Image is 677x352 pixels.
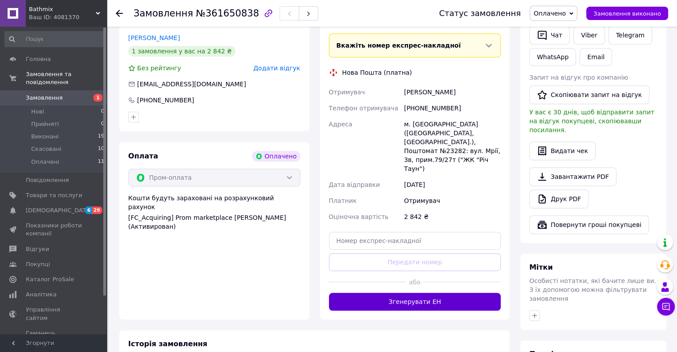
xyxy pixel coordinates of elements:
div: Ваш ID: 4081370 [29,13,107,21]
span: 10 [98,145,104,153]
span: 6 [85,206,92,214]
button: Чат з покупцем [657,298,675,316]
div: Кошти будуть зараховані на розрахунковий рахунок [128,194,300,231]
span: Оплачено [534,10,566,17]
a: Завантажити PDF [529,167,616,186]
a: Viber [573,26,604,45]
div: [PHONE_NUMBER] [402,100,503,116]
span: Отримувач [329,89,365,96]
span: Мітки [529,263,553,271]
a: WhatsApp [529,48,576,66]
span: Виконані [31,133,59,141]
span: Нові [31,108,44,116]
span: Показники роботи компанії [26,222,82,238]
span: №361650838 [196,8,259,19]
span: 0 [101,108,104,116]
span: Замовлення виконано [593,10,661,17]
div: Статус замовлення [439,9,521,18]
input: Номер експрес-накладної [329,232,501,250]
div: [PHONE_NUMBER] [136,96,195,105]
span: 19 [98,133,104,141]
span: Bathmix [29,5,96,13]
span: Платник [329,197,357,204]
span: 1 [93,94,102,101]
button: Повернути гроші покупцеві [529,215,649,234]
span: Товари та послуги [26,191,82,199]
span: або [406,278,423,287]
button: Чат [529,26,570,45]
span: Дата відправки [329,181,380,188]
div: Нова Пошта (платна) [340,68,414,77]
span: Замовлення та повідомлення [26,70,107,86]
button: Скопіювати запит на відгук [529,85,649,104]
div: [DATE] [402,177,503,193]
span: Головна [26,55,51,63]
span: 29 [92,206,102,214]
span: 0 [101,120,104,128]
span: У вас є 30 днів, щоб відправити запит на відгук покупцеві, скопіювавши посилання. [529,109,654,134]
div: 1 замовлення у вас на 2 842 ₴ [128,46,235,57]
span: Адреса [329,121,353,128]
a: Telegram [608,26,652,45]
span: Аналітика [26,291,57,299]
div: м. [GEOGRAPHIC_DATA] ([GEOGRAPHIC_DATA], [GEOGRAPHIC_DATA].), Поштомат №23282: вул. Мрії, 3в, при... [402,116,503,177]
span: Особисті нотатки, які бачите лише ви. З їх допомогою можна фільтрувати замовлення [529,277,656,302]
button: Замовлення виконано [586,7,668,20]
a: Друк PDF [529,190,588,208]
span: Оціночна вартість [329,213,389,220]
span: Відгуки [26,245,49,253]
span: Вкажіть номер експрес-накладної [336,42,461,49]
span: Каталог ProSale [26,275,74,283]
span: Телефон отримувача [329,105,398,112]
span: Оплата [128,152,158,160]
div: [PERSON_NAME] [402,84,503,100]
span: Управління сайтом [26,306,82,322]
button: Email [580,48,612,66]
button: Згенерувати ЕН [329,293,501,311]
div: [FC_Acquiring] Prom marketplace [PERSON_NAME] (Активирован) [128,213,300,231]
button: Видати чек [529,142,596,160]
span: Без рейтингу [137,65,181,72]
span: Оплачені [31,158,59,166]
span: Запит на відгук про компанію [529,74,628,81]
span: [EMAIL_ADDRESS][DOMAIN_NAME] [137,81,246,88]
span: Додати відгук [253,65,300,72]
span: Гаманець компанії [26,329,82,345]
span: Повідомлення [26,176,69,184]
div: Отримувач [402,193,503,209]
span: Історія замовлення [128,340,207,348]
span: 11 [98,158,104,166]
span: Покупці [26,260,50,268]
span: Замовлення [134,8,193,19]
span: [DEMOGRAPHIC_DATA] [26,206,92,214]
div: Повернутися назад [116,9,123,18]
div: 2 842 ₴ [402,209,503,225]
div: Оплачено [252,151,300,162]
span: Замовлення [26,94,63,102]
span: Скасовані [31,145,61,153]
input: Пошук [4,31,105,47]
a: [PERSON_NAME] [128,34,180,41]
span: Прийняті [31,120,59,128]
